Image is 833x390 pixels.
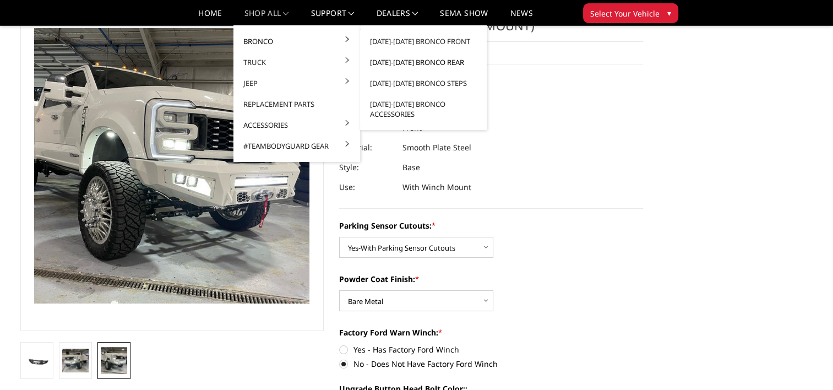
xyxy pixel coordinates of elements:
img: 2023-2025 Ford F250-350-A2 Series-Base Front Bumper (winch mount) [24,355,50,367]
label: Factory Ford Warn Winch: [339,327,643,338]
label: No - Does Not Have Factory Ford Winch [339,358,643,370]
a: Dealers [377,9,418,25]
a: Support [311,9,355,25]
a: Truck [238,52,356,73]
a: Home [198,9,222,25]
label: Powder Coat Finish: [339,273,643,285]
label: Yes - Has Factory Ford Winch [339,344,643,355]
a: [DATE]-[DATE] Bronco Rear [364,52,482,73]
a: 2023-2025 Ford F250-350-A2 Series-Base Front Bumper (winch mount) [20,1,324,331]
a: [DATE]-[DATE] Bronco Accessories [364,94,482,124]
iframe: Chat Widget [778,337,833,390]
a: SEMA Show [440,9,488,25]
a: News [510,9,532,25]
img: 2023-2025 Ford F250-350-A2 Series-Base Front Bumper (winch mount) [62,349,89,372]
dd: With Winch Mount [402,177,471,197]
dd: Smooth Plate Steel [402,138,471,158]
span: Select Your Vehicle [590,8,660,19]
span: ▾ [667,7,671,19]
dt: Material: [339,138,394,158]
a: Accessories [238,115,356,136]
a: Bronco [238,31,356,52]
img: 2023-2025 Ford F250-350-A2 Series-Base Front Bumper (winch mount) [101,347,127,373]
a: shop all [244,9,289,25]
a: Replacement Parts [238,94,356,115]
a: Jeep [238,73,356,94]
a: [DATE]-[DATE] Bronco Front [364,31,482,52]
label: Parking Sensor Cutouts: [339,220,643,231]
dt: Use: [339,177,394,197]
dt: Style: [339,158,394,177]
a: #TeamBodyguard Gear [238,136,356,156]
button: Select Your Vehicle [583,3,678,23]
a: [DATE]-[DATE] Bronco Steps [364,73,482,94]
dd: Base [402,158,420,177]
